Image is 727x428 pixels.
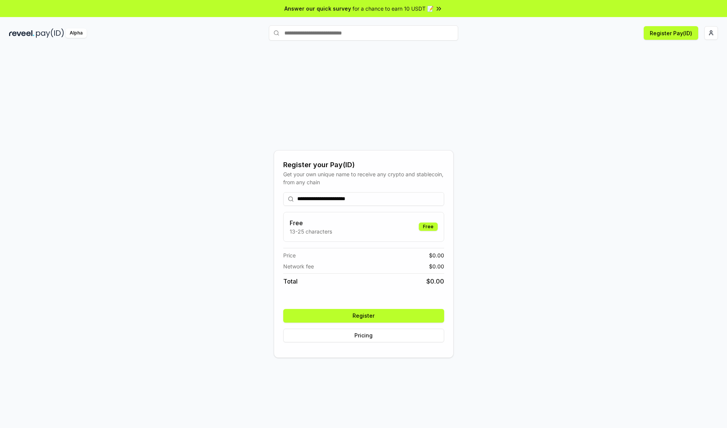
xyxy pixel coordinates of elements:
[426,277,444,286] span: $ 0.00
[283,160,444,170] div: Register your Pay(ID)
[429,262,444,270] span: $ 0.00
[283,329,444,342] button: Pricing
[419,223,438,231] div: Free
[283,277,298,286] span: Total
[283,170,444,186] div: Get your own unique name to receive any crypto and stablecoin, from any chain
[644,26,698,40] button: Register Pay(ID)
[284,5,351,13] span: Answer our quick survey
[283,262,314,270] span: Network fee
[429,251,444,259] span: $ 0.00
[9,28,34,38] img: reveel_dark
[36,28,64,38] img: pay_id
[283,251,296,259] span: Price
[290,227,332,235] p: 13-25 characters
[290,218,332,227] h3: Free
[283,309,444,323] button: Register
[353,5,434,13] span: for a chance to earn 10 USDT 📝
[66,28,87,38] div: Alpha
